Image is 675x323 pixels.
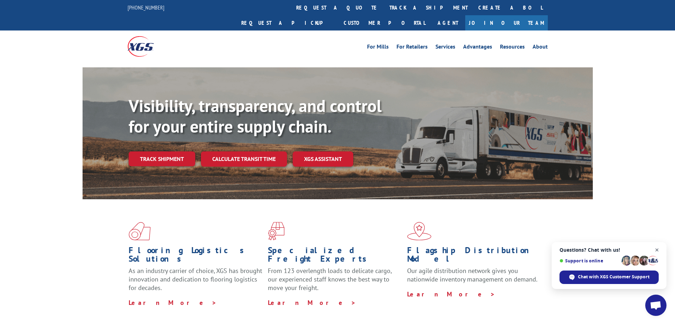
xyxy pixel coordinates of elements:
[578,274,649,280] span: Chat with XGS Customer Support
[463,44,492,52] a: Advantages
[129,299,217,307] a: Learn More >
[435,44,455,52] a: Services
[129,222,151,240] img: xgs-icon-total-supply-chain-intelligence-red
[431,15,465,30] a: Agent
[128,4,164,11] a: [PHONE_NUMBER]
[129,151,195,166] a: Track shipment
[129,246,263,267] h1: Flooring Logistics Solutions
[129,95,382,137] b: Visibility, transparency, and control for your entire supply chain.
[367,44,389,52] a: For Mills
[407,222,432,240] img: xgs-icon-flagship-distribution-model-red
[465,15,548,30] a: Join Our Team
[129,267,262,292] span: As an industry carrier of choice, XGS has brought innovation and dedication to flooring logistics...
[268,299,356,307] a: Learn More >
[396,44,428,52] a: For Retailers
[236,15,338,30] a: Request a pickup
[293,151,353,167] a: XGS ASSISTANT
[653,246,662,255] span: Close chat
[533,44,548,52] a: About
[645,295,666,316] div: Open chat
[268,267,402,298] p: From 123 overlength loads to delicate cargo, our experienced staff knows the best way to move you...
[268,222,285,240] img: xgs-icon-focused-on-flooring-red
[559,258,619,263] span: Support is online
[407,267,538,283] span: Our agile distribution network gives you nationwide inventory management on demand.
[407,290,495,298] a: Learn More >
[500,44,525,52] a: Resources
[559,247,659,253] span: Questions? Chat with us!
[407,246,541,267] h1: Flagship Distribution Model
[338,15,431,30] a: Customer Portal
[559,271,659,284] div: Chat with XGS Customer Support
[268,246,402,267] h1: Specialized Freight Experts
[201,151,287,167] a: Calculate transit time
